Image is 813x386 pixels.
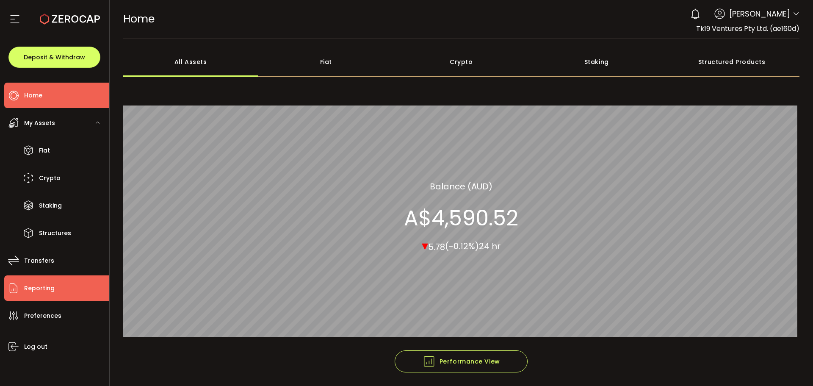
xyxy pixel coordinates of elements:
span: ▾ [422,236,428,254]
span: Home [24,89,42,102]
span: 5.78 [428,241,445,253]
div: Structured Products [664,47,800,77]
span: Deposit & Withdraw [24,54,85,60]
div: Crypto [394,47,529,77]
span: 24 hr [479,240,501,252]
span: Reporting [24,282,55,294]
div: Fiat [258,47,394,77]
span: Home [123,11,155,26]
span: (-0.12%) [445,240,479,252]
section: A$4,590.52 [404,205,518,230]
div: All Assets [123,47,259,77]
iframe: Chat Widget [771,345,813,386]
span: My Assets [24,117,55,129]
section: Balance (AUD) [430,180,492,192]
span: [PERSON_NAME] [729,8,790,19]
span: Fiat [39,144,50,157]
button: Performance View [395,350,528,372]
span: Crypto [39,172,61,184]
span: Tk19 Ventures Pty Ltd. (ae160d) [696,24,799,33]
span: Performance View [423,355,500,368]
span: Preferences [24,310,61,322]
span: Structures [39,227,71,239]
span: Staking [39,200,62,212]
span: Transfers [24,255,54,267]
button: Deposit & Withdraw [8,47,100,68]
span: Log out [24,341,47,353]
div: Staking [529,47,664,77]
